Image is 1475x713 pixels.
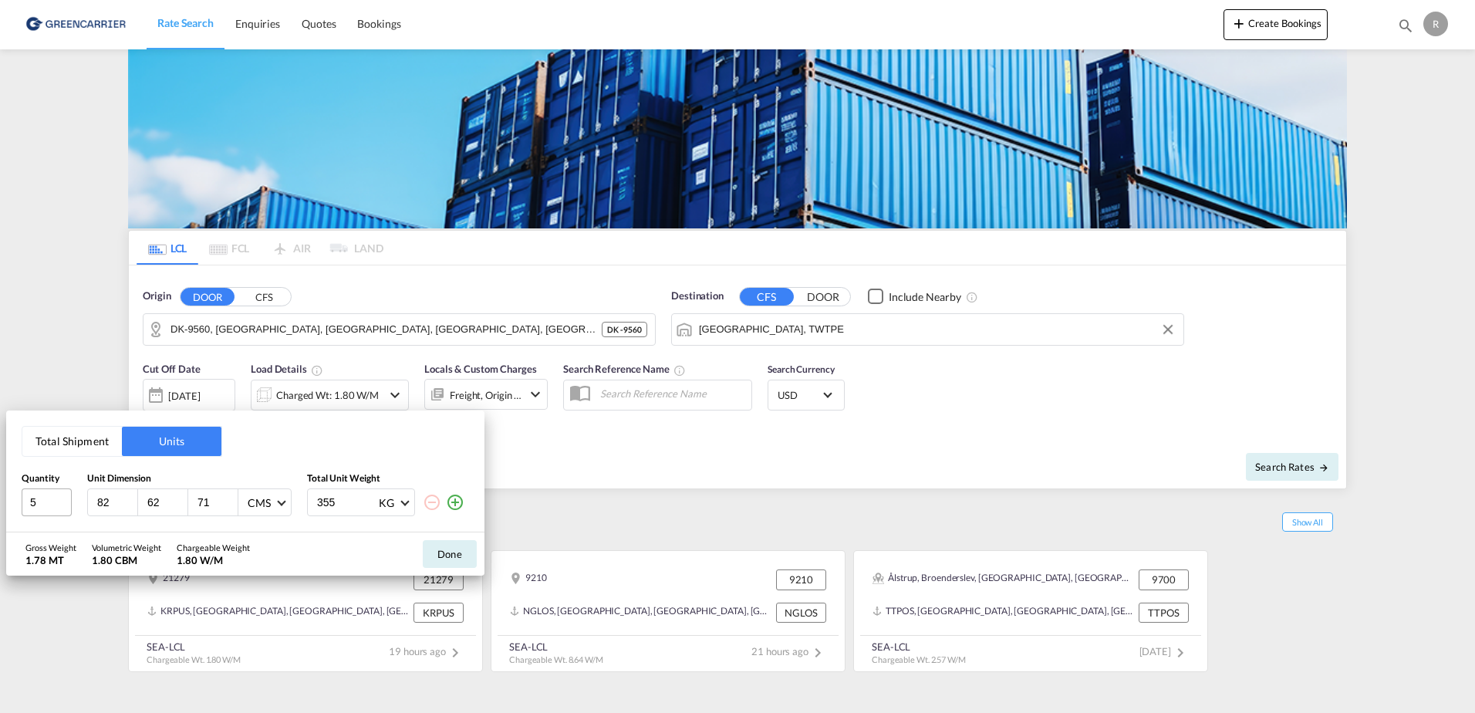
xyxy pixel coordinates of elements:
input: H [196,495,238,509]
button: Units [122,427,221,456]
div: Quantity [22,472,72,485]
button: Total Shipment [22,427,122,456]
div: KG [379,496,394,509]
button: Done [423,540,477,568]
div: 1.80 W/M [177,553,250,567]
input: Enter weight [316,489,377,515]
div: 1.78 MT [25,553,76,567]
input: Qty [22,488,72,516]
div: CMS [248,496,271,509]
div: Chargeable Weight [177,542,250,553]
div: Total Unit Weight [307,472,469,485]
div: 1.80 CBM [92,553,161,567]
md-icon: icon-plus-circle-outline [446,493,464,512]
input: L [96,495,137,509]
div: Unit Dimension [87,472,292,485]
input: W [146,495,187,509]
div: Volumetric Weight [92,542,161,553]
div: Gross Weight [25,542,76,553]
md-icon: icon-minus-circle-outline [423,493,441,512]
